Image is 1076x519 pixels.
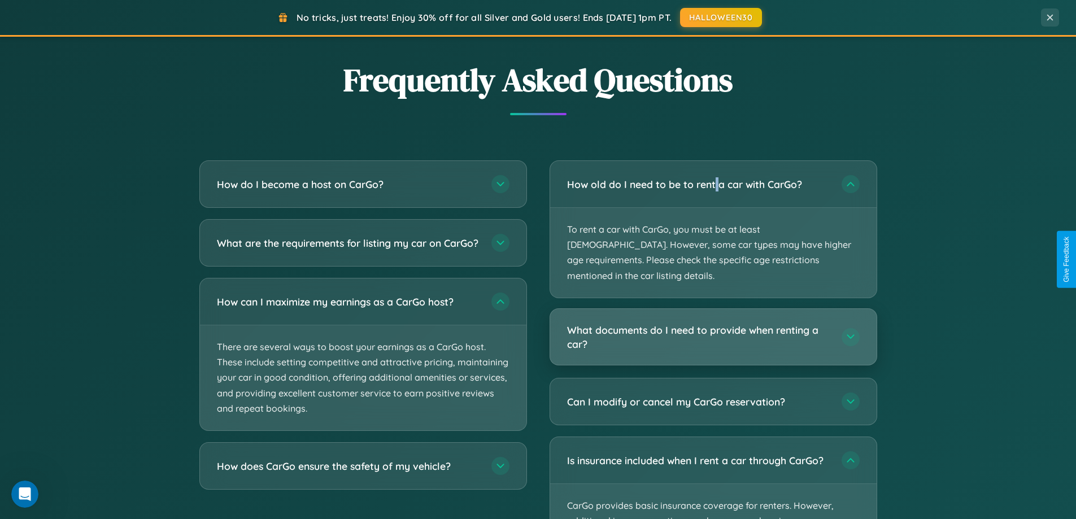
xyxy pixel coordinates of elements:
h3: Is insurance included when I rent a car through CarGo? [567,453,830,468]
h3: How does CarGo ensure the safety of my vehicle? [217,459,480,473]
button: HALLOWEEN30 [680,8,762,27]
h3: What documents do I need to provide when renting a car? [567,323,830,351]
p: There are several ways to boost your earnings as a CarGo host. These include setting competitive ... [200,325,526,430]
h2: Frequently Asked Questions [199,58,877,102]
div: Give Feedback [1062,237,1070,282]
h3: How old do I need to be to rent a car with CarGo? [567,177,830,191]
iframe: Intercom live chat [11,481,38,508]
h3: What are the requirements for listing my car on CarGo? [217,236,480,250]
h3: How do I become a host on CarGo? [217,177,480,191]
h3: Can I modify or cancel my CarGo reservation? [567,395,830,409]
p: To rent a car with CarGo, you must be at least [DEMOGRAPHIC_DATA]. However, some car types may ha... [550,208,877,298]
span: No tricks, just treats! Enjoy 30% off for all Silver and Gold users! Ends [DATE] 1pm PT. [297,12,672,23]
h3: How can I maximize my earnings as a CarGo host? [217,295,480,309]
